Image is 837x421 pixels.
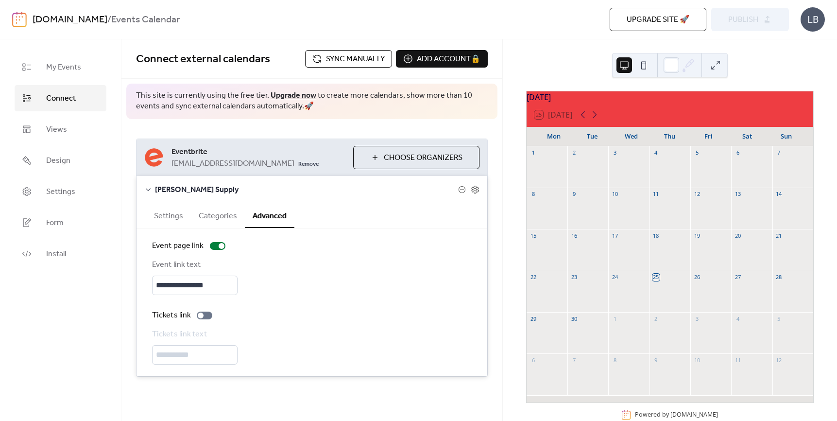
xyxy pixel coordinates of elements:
[734,149,741,157] div: 6
[46,248,66,260] span: Install
[611,274,618,281] div: 24
[573,127,612,146] div: Tue
[612,127,650,146] div: Wed
[767,127,805,146] div: Sun
[530,315,537,322] div: 29
[652,191,660,198] div: 11
[693,191,700,198] div: 12
[775,274,783,281] div: 28
[12,12,27,27] img: logo
[15,54,106,80] a: My Events
[652,232,660,239] div: 18
[46,155,70,167] span: Design
[298,160,319,168] span: Remove
[530,356,537,364] div: 6
[155,184,458,196] span: [PERSON_NAME] Supply
[46,93,76,105] span: Connect
[152,259,236,271] div: Event link text
[46,62,81,73] span: My Events
[107,11,111,29] b: /
[191,203,245,227] button: Categories
[728,127,767,146] div: Sat
[171,146,345,158] span: Eventbrite
[611,356,618,364] div: 8
[652,356,660,364] div: 9
[530,149,537,157] div: 1
[693,274,700,281] div: 26
[693,232,700,239] div: 19
[527,91,813,103] div: [DATE]
[734,274,741,281] div: 27
[152,310,191,321] div: Tickets link
[144,148,164,167] img: eventbrite
[15,85,106,111] a: Connect
[611,149,618,157] div: 3
[534,127,573,146] div: Mon
[689,127,728,146] div: Fri
[611,315,618,322] div: 1
[627,14,689,26] span: Upgrade site 🚀
[326,53,385,65] span: Sync manually
[775,232,783,239] div: 21
[530,274,537,281] div: 22
[46,186,75,198] span: Settings
[146,203,191,227] button: Settings
[570,232,578,239] div: 16
[136,49,270,70] span: Connect external calendars
[775,356,783,364] div: 12
[271,88,316,103] a: Upgrade now
[15,241,106,267] a: Install
[611,191,618,198] div: 10
[693,315,700,322] div: 3
[46,217,64,229] span: Form
[152,240,204,252] div: Event page link
[111,11,180,29] b: Events Calendar
[652,315,660,322] div: 2
[171,158,294,170] span: [EMAIL_ADDRESS][DOMAIN_NAME]
[570,274,578,281] div: 23
[384,152,462,164] span: Choose Organizers
[734,232,741,239] div: 20
[650,127,689,146] div: Thu
[570,356,578,364] div: 7
[652,274,660,281] div: 25
[15,178,106,205] a: Settings
[693,356,700,364] div: 10
[775,149,783,157] div: 7
[775,191,783,198] div: 14
[693,149,700,157] div: 5
[353,146,479,169] button: Choose Organizers
[46,124,67,136] span: Views
[801,7,825,32] div: LB
[734,191,741,198] div: 13
[652,149,660,157] div: 4
[245,203,294,228] button: Advanced
[570,149,578,157] div: 2
[775,315,783,322] div: 5
[734,315,741,322] div: 4
[670,411,718,419] a: [DOMAIN_NAME]
[530,191,537,198] div: 8
[570,191,578,198] div: 9
[15,116,106,142] a: Views
[33,11,107,29] a: [DOMAIN_NAME]
[734,356,741,364] div: 11
[611,232,618,239] div: 17
[15,210,106,236] a: Form
[610,8,706,31] button: Upgrade site 🚀
[635,411,718,419] div: Powered by
[305,50,392,68] button: Sync manually
[136,90,488,112] span: This site is currently using the free tier. to create more calendars, show more than 10 events an...
[570,315,578,322] div: 30
[530,232,537,239] div: 15
[15,147,106,174] a: Design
